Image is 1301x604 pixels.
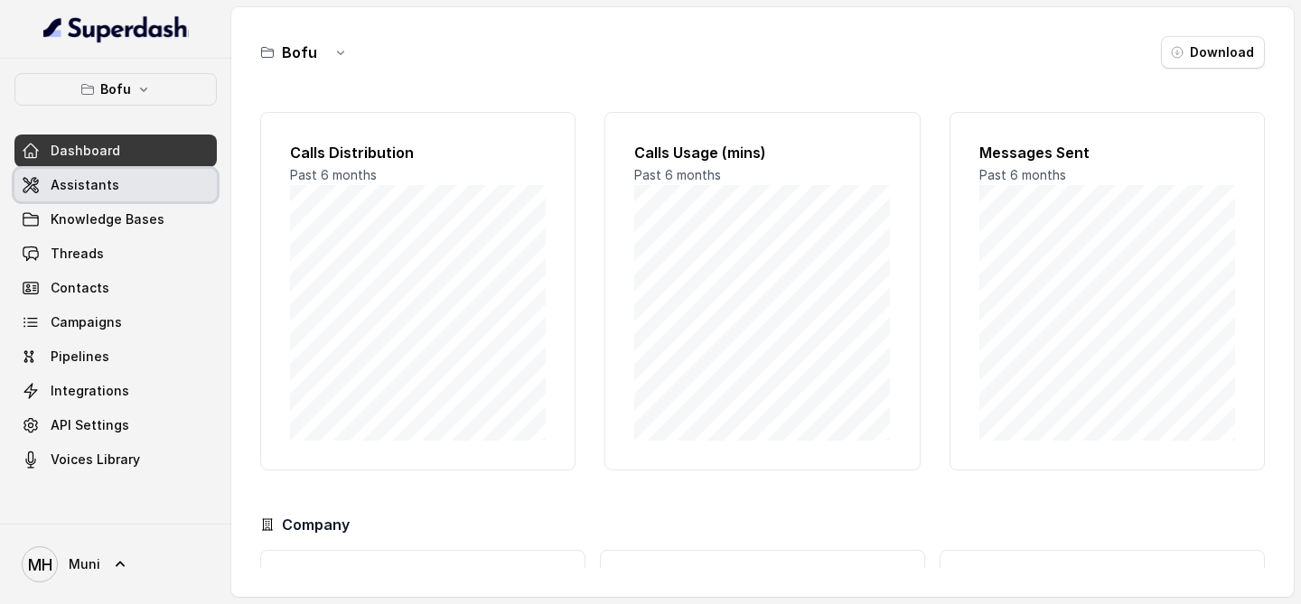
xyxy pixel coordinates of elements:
h2: Messages Sent [979,142,1235,163]
img: light.svg [43,14,189,43]
span: Past 6 months [634,167,721,182]
a: Dashboard [14,135,217,167]
a: Knowledge Bases [14,203,217,236]
span: Past 6 months [290,167,377,182]
span: Dashboard [51,142,120,160]
span: Knowledge Bases [51,210,164,228]
span: Threads [51,245,104,263]
text: MH [28,555,52,574]
h3: Calls [276,565,570,587]
a: Threads [14,237,217,270]
a: Integrations [14,375,217,407]
span: Contacts [51,279,109,297]
span: Past 6 months [979,167,1066,182]
p: Bofu [100,79,131,100]
h2: Calls Usage (mins) [634,142,890,163]
span: Pipelines [51,348,109,366]
span: Campaigns [51,313,122,331]
h3: Messages [615,565,910,587]
a: Pipelines [14,340,217,373]
span: Voices Library [51,451,140,469]
a: Contacts [14,272,217,304]
a: Muni [14,539,217,590]
h3: Company [282,514,350,535]
a: Assistants [14,169,217,201]
span: Assistants [51,176,119,194]
a: Voices Library [14,443,217,476]
span: Integrations [51,382,129,400]
span: API Settings [51,416,129,434]
h2: Calls Distribution [290,142,546,163]
button: Download [1161,36,1265,69]
h3: Workspaces [955,565,1250,587]
a: API Settings [14,409,217,441]
a: Campaigns [14,306,217,339]
span: Muni [69,555,100,573]
h3: Bofu [282,42,317,63]
button: Bofu [14,73,217,106]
